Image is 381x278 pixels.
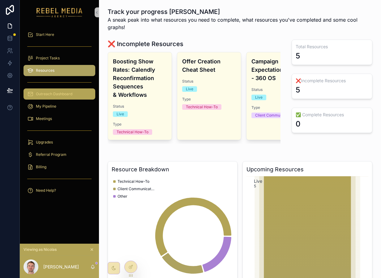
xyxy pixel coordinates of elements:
span: Viewing as Nicolas [24,247,57,252]
a: Start Here [24,29,95,40]
span: Upgrades [36,140,53,145]
div: 0 [296,119,301,129]
div: Technical How-To [186,104,218,110]
span: Client Communication [118,186,155,191]
text: 5 [254,184,256,188]
a: Referral Program [24,149,95,160]
a: Upgrades [24,137,95,148]
span: Status [113,104,167,109]
a: Project Tasks [24,53,95,64]
span: Status [251,87,305,92]
span: Other [118,194,127,199]
h3: ❌Incomplete Resources [296,78,368,84]
span: Status [182,79,236,84]
a: Need Help? [24,185,95,196]
a: My Pipeline [24,101,95,112]
div: Live [255,95,263,100]
span: Resources [36,68,54,73]
span: Need Help? [36,188,56,193]
h3: Resource Breakdown [112,165,233,174]
span: Type [113,122,167,127]
div: Technical How-To [117,129,148,135]
a: Campaign Expectations - 360 OSStatusLiveTypeClient Communication [246,52,310,140]
p: [PERSON_NAME] [43,264,79,270]
span: A sneak peak into what resources you need to complete, what resources you've completed and some c... [108,16,372,31]
h4: Boosting Show Rates: Calendly Reconfirmation Sequences & Workflows [113,57,167,99]
span: Start Here [36,32,54,37]
span: Type [251,105,305,110]
div: Live [117,111,124,117]
span: Billing [36,165,46,169]
div: Client Communication [255,113,294,118]
span: My Pipeline [36,104,56,109]
a: Resources [24,65,95,76]
span: Type [182,97,236,102]
a: Boosting Show Rates: Calendly Reconfirmation Sequences & WorkflowsStatusLiveTypeTechnical How-To [108,52,172,140]
h4: Offer Creation Cheat Sheet [182,57,236,74]
h1: ❌ Incomplete Resources [108,40,183,48]
div: scrollable content [20,25,99,204]
h3: Upcoming Resources [246,165,368,174]
div: 5 [296,51,300,61]
span: Referral Program [36,152,66,157]
div: Live [186,86,193,92]
a: Outreach Dashboard [24,88,95,100]
span: Meetings [36,116,52,121]
h1: Track your progress [PERSON_NAME] [108,7,372,16]
a: Billing [24,161,95,173]
text: Live [254,178,262,184]
h3: ✅ Complete Resources [296,112,368,118]
a: Meetings [24,113,95,124]
div: 5 [296,85,300,95]
a: Offer Creation Cheat SheetStatusLiveTypeTechnical How-To [177,52,241,140]
span: Technical How-To [118,179,149,184]
img: App logo [36,7,83,17]
span: Project Tasks [36,56,60,61]
span: Outreach Dashboard [36,92,72,96]
h4: Campaign Expectations - 360 OS [251,57,305,82]
h3: Total Resources [296,44,368,50]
